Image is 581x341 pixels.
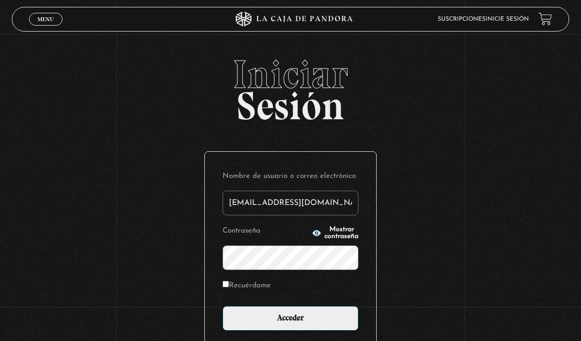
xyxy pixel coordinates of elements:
[223,281,229,287] input: Recuérdame
[12,55,570,118] h2: Sesión
[324,226,358,240] span: Mostrar contraseña
[34,25,58,32] span: Cerrar
[12,55,570,94] span: Iniciar
[223,306,358,331] input: Acceder
[37,16,54,22] span: Menu
[223,170,358,183] label: Nombre de usuario o correo electrónico
[485,16,529,22] a: Inicie sesión
[438,16,485,22] a: Suscripciones
[223,279,271,292] label: Recuérdame
[312,226,358,240] button: Mostrar contraseña
[223,224,309,238] label: Contraseña
[539,12,552,26] a: View your shopping cart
